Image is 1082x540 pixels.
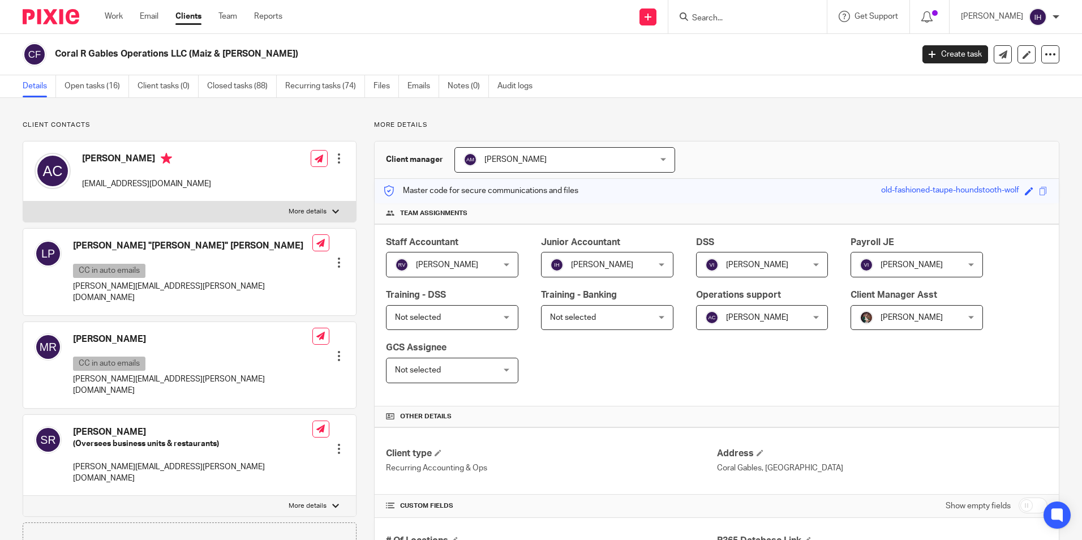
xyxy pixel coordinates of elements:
[35,240,62,267] img: svg%3E
[448,75,489,97] a: Notes (0)
[138,75,199,97] a: Client tasks (0)
[541,290,617,299] span: Training - Banking
[289,502,327,511] p: More details
[851,290,937,299] span: Client Manager Asst
[55,48,735,60] h2: Coral R Gables Operations LLC (Maiz & [PERSON_NAME])
[373,75,399,97] a: Files
[105,11,123,22] a: Work
[73,240,312,252] h4: [PERSON_NAME] "[PERSON_NAME]" [PERSON_NAME]
[23,9,79,24] img: Pixie
[946,500,1011,512] label: Show empty fields
[386,462,716,474] p: Recurring Accounting & Ops
[73,281,312,304] p: [PERSON_NAME][EMAIL_ADDRESS][PERSON_NAME][DOMAIN_NAME]
[161,153,172,164] i: Primary
[23,121,357,130] p: Client contacts
[207,75,277,97] a: Closed tasks (88)
[73,264,145,278] p: CC in auto emails
[386,448,716,460] h4: Client type
[289,207,327,216] p: More details
[374,121,1059,130] p: More details
[35,333,62,361] img: svg%3E
[73,357,145,371] p: CC in auto emails
[550,258,564,272] img: svg%3E
[400,209,467,218] span: Team assignments
[35,153,71,189] img: svg%3E
[73,374,312,397] p: [PERSON_NAME][EMAIL_ADDRESS][PERSON_NAME][DOMAIN_NAME]
[851,238,894,247] span: Payroll JE
[541,238,620,247] span: Junior Accountant
[881,261,943,269] span: [PERSON_NAME]
[73,438,312,449] h5: (Oversees business units & restaurants)
[386,154,443,165] h3: Client manager
[73,333,312,345] h4: [PERSON_NAME]
[855,12,898,20] span: Get Support
[961,11,1023,22] p: [PERSON_NAME]
[82,178,211,190] p: [EMAIL_ADDRESS][DOMAIN_NAME]
[400,412,452,421] span: Other details
[23,75,56,97] a: Details
[881,185,1019,198] div: old-fashioned-taupe-houndstooth-wolf
[416,261,478,269] span: [PERSON_NAME]
[726,314,788,322] span: [PERSON_NAME]
[550,314,596,322] span: Not selected
[860,311,873,324] img: Profile%20picture%20JUS.JPG
[73,426,312,438] h4: [PERSON_NAME]
[705,311,719,324] img: svg%3E
[82,153,211,167] h4: [PERSON_NAME]
[881,314,943,322] span: [PERSON_NAME]
[23,42,46,66] img: svg%3E
[73,461,312,485] p: [PERSON_NAME][EMAIL_ADDRESS][PERSON_NAME][DOMAIN_NAME]
[35,426,62,453] img: svg%3E
[395,366,441,374] span: Not selected
[386,290,446,299] span: Training - DSS
[218,11,237,22] a: Team
[696,238,714,247] span: DSS
[691,14,793,24] input: Search
[175,11,201,22] a: Clients
[386,502,716,511] h4: CUSTOM FIELDS
[395,314,441,322] span: Not selected
[726,261,788,269] span: [PERSON_NAME]
[383,185,578,196] p: Master code for secure communications and files
[140,11,158,22] a: Email
[254,11,282,22] a: Reports
[285,75,365,97] a: Recurring tasks (74)
[65,75,129,97] a: Open tasks (16)
[571,261,633,269] span: [PERSON_NAME]
[463,153,477,166] img: svg%3E
[497,75,541,97] a: Audit logs
[1029,8,1047,26] img: svg%3E
[705,258,719,272] img: svg%3E
[386,343,446,352] span: GCS Assignee
[407,75,439,97] a: Emails
[922,45,988,63] a: Create task
[386,238,458,247] span: Staff Accountant
[717,448,1047,460] h4: Address
[860,258,873,272] img: svg%3E
[395,258,409,272] img: svg%3E
[484,156,547,164] span: [PERSON_NAME]
[717,462,1047,474] p: Coral Gables, [GEOGRAPHIC_DATA]
[696,290,781,299] span: Operations support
